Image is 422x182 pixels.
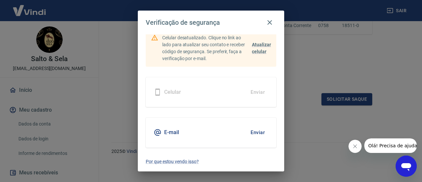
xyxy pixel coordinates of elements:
[162,34,249,62] p: Celular desatualizado. Clique no link ao lado para atualizar seu contato e receber código de segu...
[364,138,417,153] iframe: Mensagem da empresa
[252,41,271,55] a: Atualizar celular
[4,5,55,10] span: Olá! Precisa de ajuda?
[164,129,179,136] h5: E-mail
[348,140,362,153] iframe: Fechar mensagem
[247,126,268,139] button: Enviar
[146,18,220,26] h4: Verificação de segurança
[164,89,181,95] h5: Celular
[146,158,276,165] a: Por que estou vendo isso?
[252,42,271,54] span: Atualizar celular
[396,156,417,177] iframe: Botão para abrir a janela de mensagens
